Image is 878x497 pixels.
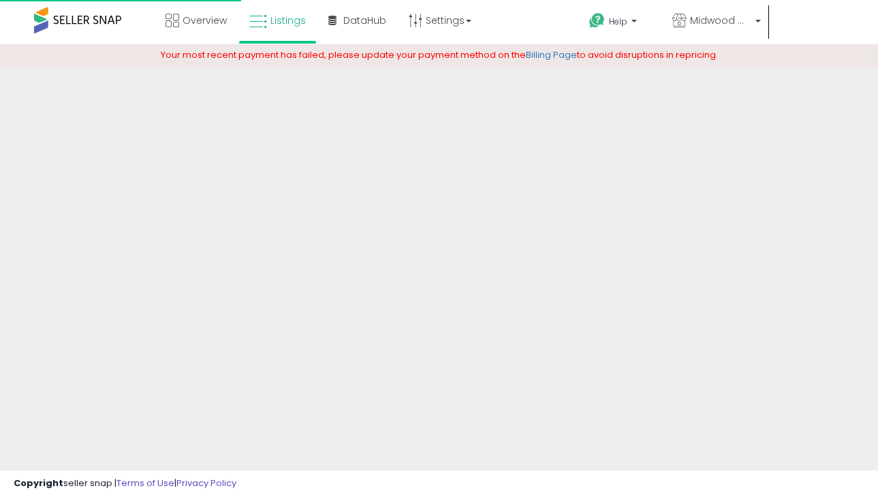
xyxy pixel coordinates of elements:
span: Overview [183,14,227,27]
a: Billing Page [526,48,577,61]
a: Privacy Policy [176,477,236,490]
span: Midwood Market [690,14,751,27]
div: seller snap | | [14,477,236,490]
span: Your most recent payment has failed, please update your payment method on the to avoid disruption... [161,48,718,61]
span: Help [609,16,627,27]
a: Help [578,2,660,44]
i: Get Help [589,12,606,29]
span: DataHub [343,14,386,27]
span: Listings [270,14,306,27]
a: Terms of Use [116,477,174,490]
strong: Copyright [14,477,63,490]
